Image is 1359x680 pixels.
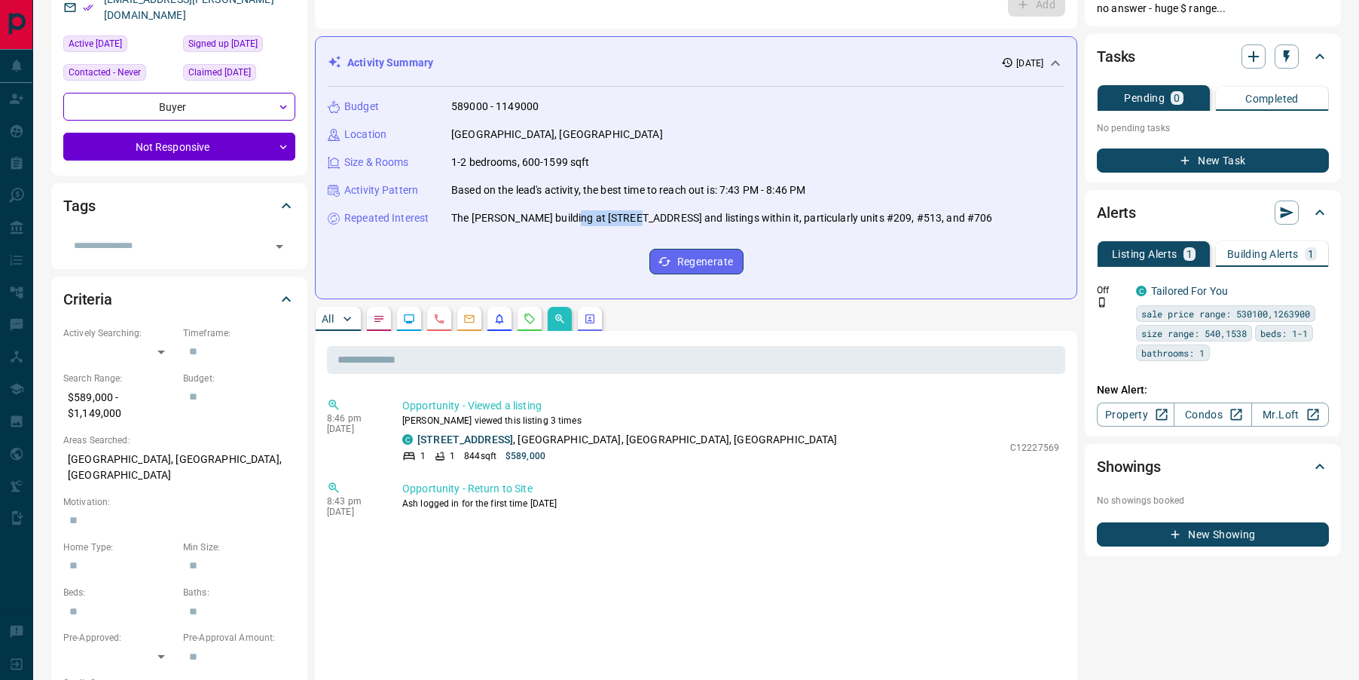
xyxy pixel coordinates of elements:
p: Budget: [183,372,295,385]
p: Size & Rooms [344,155,409,170]
p: Ash logged in for the first time [DATE] [402,497,1059,510]
div: condos.ca [1136,286,1147,296]
p: Actively Searching: [63,326,176,340]
p: $589,000 [505,449,545,463]
p: [GEOGRAPHIC_DATA], [GEOGRAPHIC_DATA] [451,127,663,142]
a: Tailored For You [1151,285,1228,297]
span: Signed up [DATE] [188,36,258,51]
div: Activity Summary[DATE] [328,49,1064,77]
p: 589000 - 1149000 [451,99,539,115]
p: 1-2 bedrooms, 600-1599 sqft [451,155,590,170]
p: 8:46 pm [327,413,380,424]
button: Open [269,236,290,257]
p: no answer - huge $ range... [1097,1,1329,17]
p: All [322,314,334,324]
p: The [PERSON_NAME] building at [STREET_ADDRESS] and listings within it, particularly units #209, #... [451,210,992,226]
h2: Showings [1097,455,1161,479]
p: Based on the lead's activity, the best time to reach out is: 7:43 PM - 8:46 PM [451,182,805,198]
p: Off [1097,283,1127,297]
div: Buyer [63,93,295,121]
h2: Criteria [63,287,112,311]
div: Mon Aug 04 2025 [63,35,176,57]
p: [DATE] [327,424,380,434]
p: Opportunity - Return to Site [402,481,1059,497]
a: [STREET_ADDRESS] [417,433,513,446]
svg: Requests [524,313,536,325]
p: Listing Alerts [1112,249,1177,259]
button: Regenerate [649,249,744,274]
span: Active [DATE] [69,36,122,51]
p: Pre-Approval Amount: [183,631,295,645]
p: Location [344,127,386,142]
span: beds: 1-1 [1260,326,1308,341]
p: 1 [420,449,426,463]
p: [PERSON_NAME] viewed this listing 3 times [402,414,1059,427]
p: 1 [1308,249,1314,259]
a: Condos [1174,403,1251,427]
p: Budget [344,99,379,115]
a: Property [1097,403,1174,427]
svg: Email Verified [83,2,93,13]
p: Pending [1124,93,1165,103]
p: C12227569 [1010,441,1059,455]
p: 1 [450,449,455,463]
p: Building Alerts [1227,249,1299,259]
p: 844 sqft [464,449,496,463]
svg: Lead Browsing Activity [403,313,415,325]
p: 8:43 pm [327,496,380,507]
p: Home Type: [63,541,176,554]
span: Contacted - Never [69,65,141,80]
p: , [GEOGRAPHIC_DATA], [GEOGRAPHIC_DATA], [GEOGRAPHIC_DATA] [417,432,838,448]
div: Alerts [1097,195,1329,231]
div: Sat Nov 09 2013 [183,35,295,57]
button: New Task [1097,149,1329,173]
p: No showings booked [1097,494,1329,507]
span: size range: 540,1538 [1141,326,1247,341]
div: Criteria [63,281,295,317]
p: Opportunity - Viewed a listing [402,398,1059,414]
svg: Calls [433,313,445,325]
span: sale price range: 530100,1263900 [1141,306,1310,321]
div: Tasks [1097,38,1329,75]
p: Repeated Interest [344,210,429,226]
p: No pending tasks [1097,117,1329,139]
h2: Tags [63,194,95,218]
svg: Listing Alerts [493,313,505,325]
p: 1 [1186,249,1193,259]
p: Completed [1245,93,1299,104]
div: Tue Aug 05 2025 [183,64,295,85]
svg: Agent Actions [584,313,596,325]
p: Beds: [63,586,176,599]
div: Not Responsive [63,133,295,161]
h2: Tasks [1097,44,1135,69]
svg: Emails [463,313,475,325]
p: Timeframe: [183,326,295,340]
span: bathrooms: 1 [1141,345,1205,360]
p: Activity Pattern [344,182,418,198]
button: New Showing [1097,522,1329,547]
div: Tags [63,188,295,224]
a: Mr.Loft [1251,403,1329,427]
div: Showings [1097,449,1329,485]
p: Baths: [183,586,295,599]
div: condos.ca [402,434,413,445]
p: Motivation: [63,495,295,509]
p: [DATE] [327,507,380,517]
p: Activity Summary [347,55,433,71]
p: New Alert: [1097,382,1329,398]
svg: Push Notification Only [1097,297,1107,308]
svg: Notes [373,313,385,325]
p: [GEOGRAPHIC_DATA], [GEOGRAPHIC_DATA], [GEOGRAPHIC_DATA] [63,447,295,488]
h2: Alerts [1097,201,1136,225]
p: [DATE] [1016,57,1043,70]
p: Search Range: [63,372,176,385]
p: Pre-Approved: [63,631,176,645]
p: Areas Searched: [63,433,295,447]
p: $589,000 - $1,149,000 [63,385,176,426]
span: Claimed [DATE] [188,65,251,80]
p: 0 [1174,93,1180,103]
svg: Opportunities [554,313,566,325]
p: Min Size: [183,541,295,554]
